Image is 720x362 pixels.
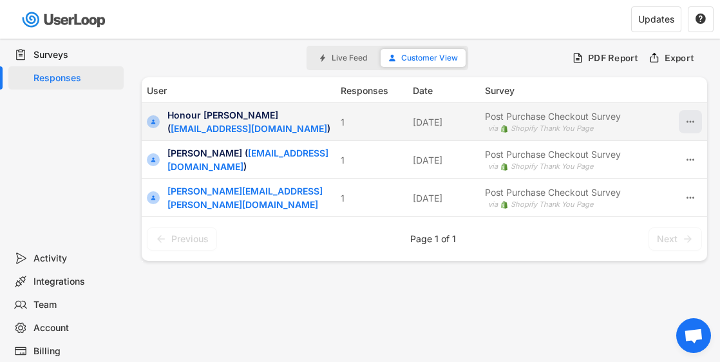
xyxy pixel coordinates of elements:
[665,52,695,64] div: Export
[511,199,593,210] div: Shopify Thank You Page
[649,227,702,251] button: Next
[311,49,375,67] button: Live Feed
[488,123,498,134] div: via
[485,148,621,161] div: Post Purchase Checkout Survey
[33,299,118,311] div: Team
[410,234,456,243] div: Page 1 of 1
[167,146,333,173] div: [PERSON_NAME] ( )
[171,123,327,134] a: [EMAIL_ADDRESS][DOMAIN_NAME]
[676,318,711,353] div: Open chat
[147,84,333,97] div: User
[413,84,477,97] div: Date
[488,199,498,210] div: via
[485,84,671,97] div: Survey
[167,186,323,210] a: [PERSON_NAME][EMAIL_ADDRESS][PERSON_NAME][DOMAIN_NAME]
[167,108,333,135] div: Honour [PERSON_NAME] ( )
[511,123,593,134] div: Shopify Thank You Page
[500,163,508,171] img: 1156660_ecommerce_logo_shopify_icon%20%281%29.png
[401,54,458,62] span: Customer View
[588,52,639,64] div: PDF Report
[341,84,405,97] div: Responses
[167,148,328,172] a: [EMAIL_ADDRESS][DOMAIN_NAME]
[696,13,706,24] text: 
[33,322,118,334] div: Account
[33,49,118,61] div: Surveys
[341,191,405,205] div: 1
[381,49,466,67] button: Customer View
[511,161,593,172] div: Shopify Thank You Page
[341,153,405,167] div: 1
[19,6,110,33] img: userloop-logo-01.svg
[500,201,508,209] img: 1156660_ecommerce_logo_shopify_icon%20%281%29.png
[33,72,118,84] div: Responses
[500,125,508,133] img: 1156660_ecommerce_logo_shopify_icon%20%281%29.png
[638,15,674,24] div: Updates
[695,14,706,25] button: 
[33,252,118,265] div: Activity
[413,153,477,167] div: [DATE]
[488,161,498,172] div: via
[485,110,621,123] div: Post Purchase Checkout Survey
[147,227,217,251] button: Previous
[33,345,118,357] div: Billing
[33,276,118,288] div: Integrations
[413,115,477,129] div: [DATE]
[332,54,367,62] span: Live Feed
[413,191,477,205] div: [DATE]
[341,115,405,129] div: 1
[485,186,621,199] div: Post Purchase Checkout Survey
